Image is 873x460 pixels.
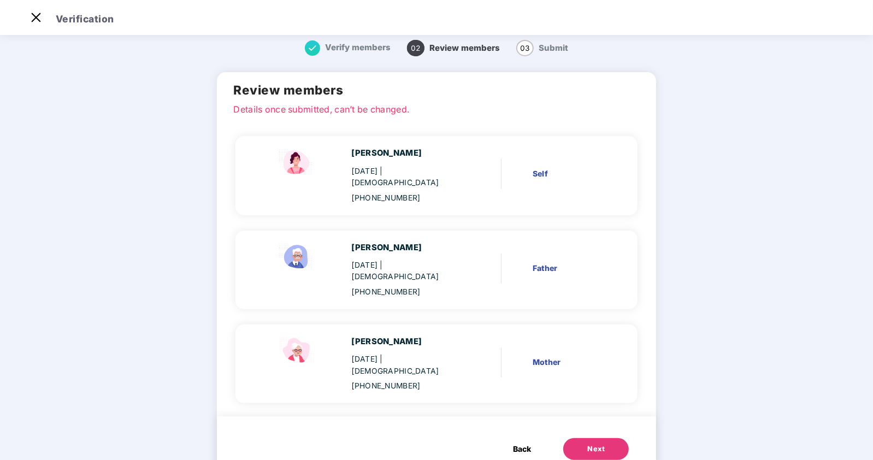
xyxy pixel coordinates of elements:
[352,166,460,189] div: [DATE]
[587,444,605,455] div: Next
[429,43,500,53] span: Review members
[533,262,604,274] div: Father
[533,356,604,368] div: Mother
[407,40,424,56] span: 02
[352,147,460,160] div: [PERSON_NAME]
[503,438,542,460] button: Back
[352,192,460,204] div: [PHONE_NUMBER]
[352,241,460,254] div: [PERSON_NAME]
[514,443,532,455] span: Back
[352,353,460,377] div: [DATE]
[352,355,439,375] span: | [DEMOGRAPHIC_DATA]
[275,147,318,178] img: svg+xml;base64,PHN2ZyBpZD0iU3BvdXNlX2ljb24iIHhtbG5zPSJodHRwOi8vd3d3LnczLm9yZy8yMDAwL3N2ZyIgd2lkdG...
[325,42,391,52] span: Verify members
[539,43,568,53] span: Submit
[352,380,460,392] div: [PHONE_NUMBER]
[352,286,460,298] div: [PHONE_NUMBER]
[233,103,639,113] p: Details once submitted, can’t be changed.
[533,168,604,180] div: Self
[275,335,318,366] img: svg+xml;base64,PHN2ZyB4bWxucz0iaHR0cDovL3d3dy53My5vcmcvMjAwMC9zdmciIHdpZHRoPSI1NCIgaGVpZ2h0PSIzOC...
[305,40,320,56] img: svg+xml;base64,PHN2ZyB4bWxucz0iaHR0cDovL3d3dy53My5vcmcvMjAwMC9zdmciIHdpZHRoPSIxNiIgaGVpZ2h0PSIxNi...
[352,260,460,283] div: [DATE]
[233,80,639,99] h2: Review members
[516,40,534,56] span: 03
[352,335,460,348] div: [PERSON_NAME]
[563,438,629,460] button: Next
[275,241,318,272] img: svg+xml;base64,PHN2ZyBpZD0iRmF0aGVyX2ljb24iIHhtbG5zPSJodHRwOi8vd3d3LnczLm9yZy8yMDAwL3N2ZyIgeG1sbn...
